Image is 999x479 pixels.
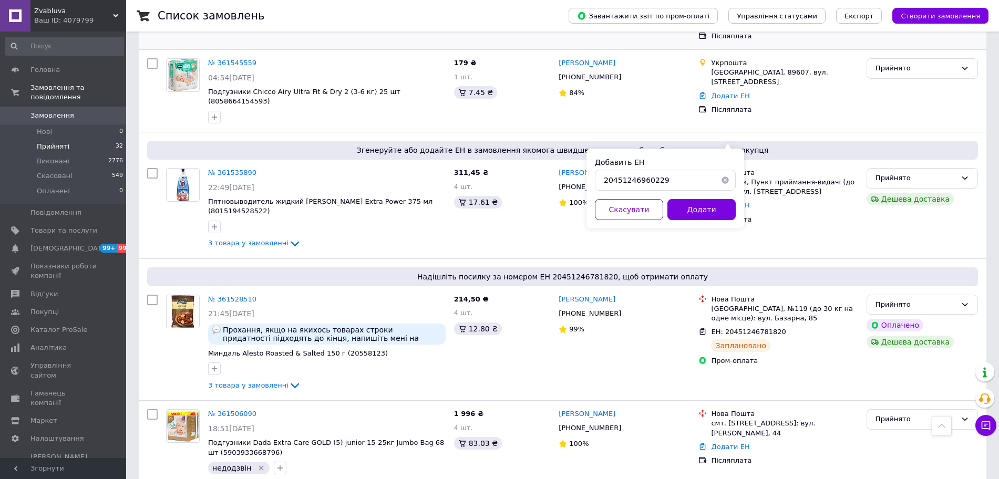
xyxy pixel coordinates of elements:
[158,9,264,22] h1: Список замовлень
[728,8,826,24] button: Управління статусами
[208,88,400,106] a: Подгузники Chicco Airy Ultra Fit & Dry 2 (3-6 кг) 25 шт (8058664154593)
[30,325,87,335] span: Каталог ProSale
[257,464,265,472] svg: Видалити мітку
[208,59,256,67] a: № 361545559
[667,199,736,220] button: Додати
[569,8,718,24] button: Завантажити звіт по пром-оплаті
[557,307,623,320] div: [PHONE_NUMBER]
[557,421,623,435] div: [PHONE_NUMBER]
[711,168,858,178] div: Нова Пошта
[208,197,432,215] a: Пятновыводитель жидкий [PERSON_NAME] Extra Power 375 мл (8015194528522)
[30,83,126,102] span: Замовлення та повідомлення
[711,356,858,366] div: Пром-оплата
[212,326,221,334] img: :speech_balloon:
[208,381,289,389] span: 3 товара у замовленні
[166,168,200,202] a: Фото товару
[116,142,123,151] span: 32
[711,92,749,100] a: Додати ЕН
[37,186,70,196] span: Оплачені
[30,416,57,425] span: Маркет
[876,414,956,425] div: Прийнято
[559,58,615,68] a: [PERSON_NAME]
[37,157,69,166] span: Виконані
[30,289,58,299] span: Відгуки
[975,415,996,436] button: Чат з покупцем
[454,73,473,81] span: 1 шт.
[454,196,502,209] div: 17.61 ₴
[711,68,858,87] div: [GEOGRAPHIC_DATA], 89607, вул. [STREET_ADDRESS]
[569,89,584,97] span: 84%
[223,326,441,342] span: Прохання, якщо на якихось товарах строки придатності підходять до кінця, напишіть мені на вайбер ...
[208,381,301,389] a: 3 товара у замовленні
[901,12,980,20] span: Створити замовлення
[119,186,123,196] span: 0
[30,208,81,217] span: Повідомлення
[711,178,858,196] div: с. Трушки, Пункт приймання-видачі (до 30 кг): вул. [STREET_ADDRESS]
[208,439,444,456] a: Подгузники Dada Extra Care GOLD (5) junior 15-25кг Jumbo Bag 68 шт (5903933668796)
[30,307,59,317] span: Покупці
[569,199,589,206] span: 100%
[454,59,477,67] span: 179 ₴
[30,434,84,443] span: Налаштування
[876,63,956,74] div: Прийнято
[208,295,256,303] a: № 361528510
[454,183,473,191] span: 4 шт.
[454,295,489,303] span: 214,50 ₴
[892,8,988,24] button: Створити замовлення
[151,272,974,282] span: Надішліть посилку за номером ЕН 20451246781820, щоб отримати оплату
[100,244,117,253] span: 99+
[711,304,858,323] div: [GEOGRAPHIC_DATA], №119 (до 30 кг на одне місце): вул. Базарна, 85
[711,443,749,451] a: Додати ЕН
[711,419,858,438] div: смт. [STREET_ADDRESS]: вул. [PERSON_NAME], 44
[711,328,786,336] span: ЕН: 20451246781820
[30,226,97,235] span: Товари та послуги
[30,244,108,253] span: [DEMOGRAPHIC_DATA]
[454,424,473,432] span: 4 шт.
[836,8,882,24] button: Експорт
[167,410,199,442] img: Фото товару
[882,12,988,19] a: Створити замовлення
[168,59,198,91] img: Фото товару
[34,6,113,16] span: Zvabluva
[454,86,497,99] div: 7.45 ₴
[454,410,483,418] span: 1 996 ₴
[108,157,123,166] span: 2776
[119,127,123,137] span: 0
[711,339,770,352] div: Заплановано
[34,16,126,25] div: Ваш ID: 4079799
[454,309,473,317] span: 4 шт.
[711,32,858,41] div: Післяплата
[595,158,644,166] label: Добавить ЕН
[208,169,256,176] a: № 361535890
[711,105,858,114] div: Післяплата
[171,295,195,328] img: Фото товару
[867,336,954,348] div: Дешева доставка
[30,343,67,352] span: Аналітика
[112,171,123,181] span: 549
[711,295,858,304] div: Нова Пошта
[166,58,200,92] a: Фото товару
[30,111,74,120] span: Замовлення
[166,409,200,443] a: Фото товару
[711,58,858,68] div: Укрпошта
[208,424,254,433] span: 18:51[DATE]
[208,349,388,357] a: Миндаль Alesto Roasted & Salted 150 г (20558123)
[711,215,858,224] div: Післяплата
[711,409,858,419] div: Нова Пошта
[595,199,663,220] button: Скасувати
[30,389,97,408] span: Гаманець компанії
[876,173,956,184] div: Прийнято
[559,168,615,178] a: [PERSON_NAME]
[208,74,254,82] span: 04:54[DATE]
[208,240,289,247] span: 3 товара у замовленні
[37,171,73,181] span: Скасовані
[212,464,251,472] span: недодзвін
[569,440,589,447] span: 100%
[715,170,736,191] button: Очистить
[557,180,623,194] div: [PHONE_NUMBER]
[454,169,489,176] span: 311,45 ₴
